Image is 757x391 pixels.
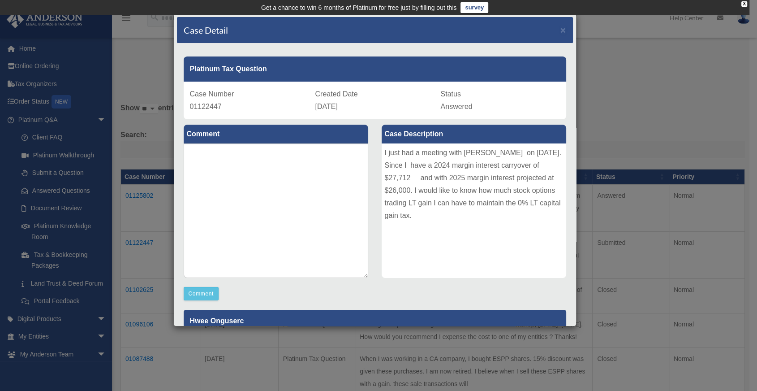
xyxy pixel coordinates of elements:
span: 01122447 [190,103,222,110]
span: Case Number [190,90,234,98]
a: survey [460,2,488,13]
p: Hwee Onguserc [184,310,566,332]
div: Get a chance to win 6 months of Platinum for free just by filling out this [261,2,457,13]
span: [DATE] [315,103,338,110]
label: Case Description [382,125,566,143]
span: Answered [441,103,473,110]
span: Status [441,90,461,98]
div: close [741,1,747,7]
button: Comment [184,287,219,300]
span: × [560,25,566,35]
label: Comment [184,125,368,143]
div: Platinum Tax Question [184,56,566,82]
button: Close [560,25,566,35]
h4: Case Detail [184,24,228,36]
div: I just had a meeting with [PERSON_NAME] on [DATE]. Since I have a 2024 margin interest carryover ... [382,143,566,278]
span: Created Date [315,90,358,98]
